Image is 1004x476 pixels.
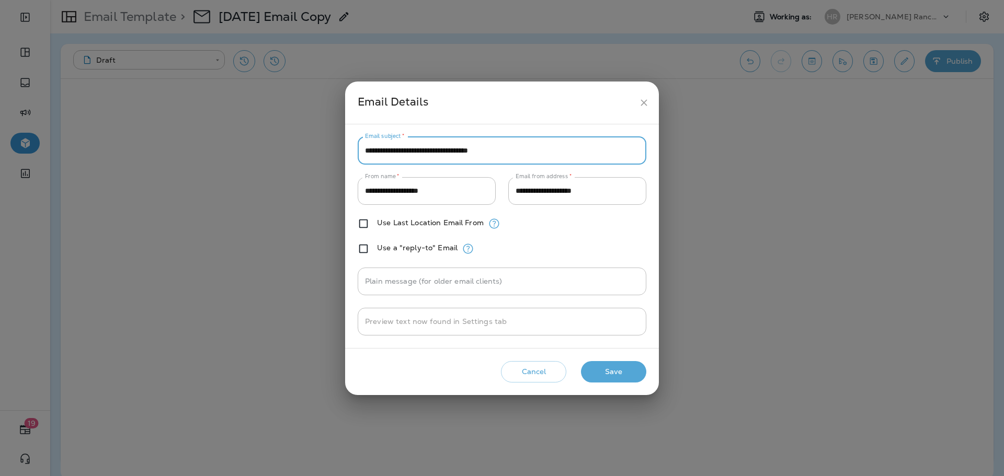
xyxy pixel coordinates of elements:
[377,243,458,252] label: Use a "reply-to" Email
[358,93,634,112] div: Email Details
[377,218,484,227] label: Use Last Location Email From
[365,132,405,140] label: Email subject
[581,361,646,382] button: Save
[634,93,654,112] button: close
[516,172,572,180] label: Email from address
[365,172,400,180] label: From name
[501,361,566,382] button: Cancel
